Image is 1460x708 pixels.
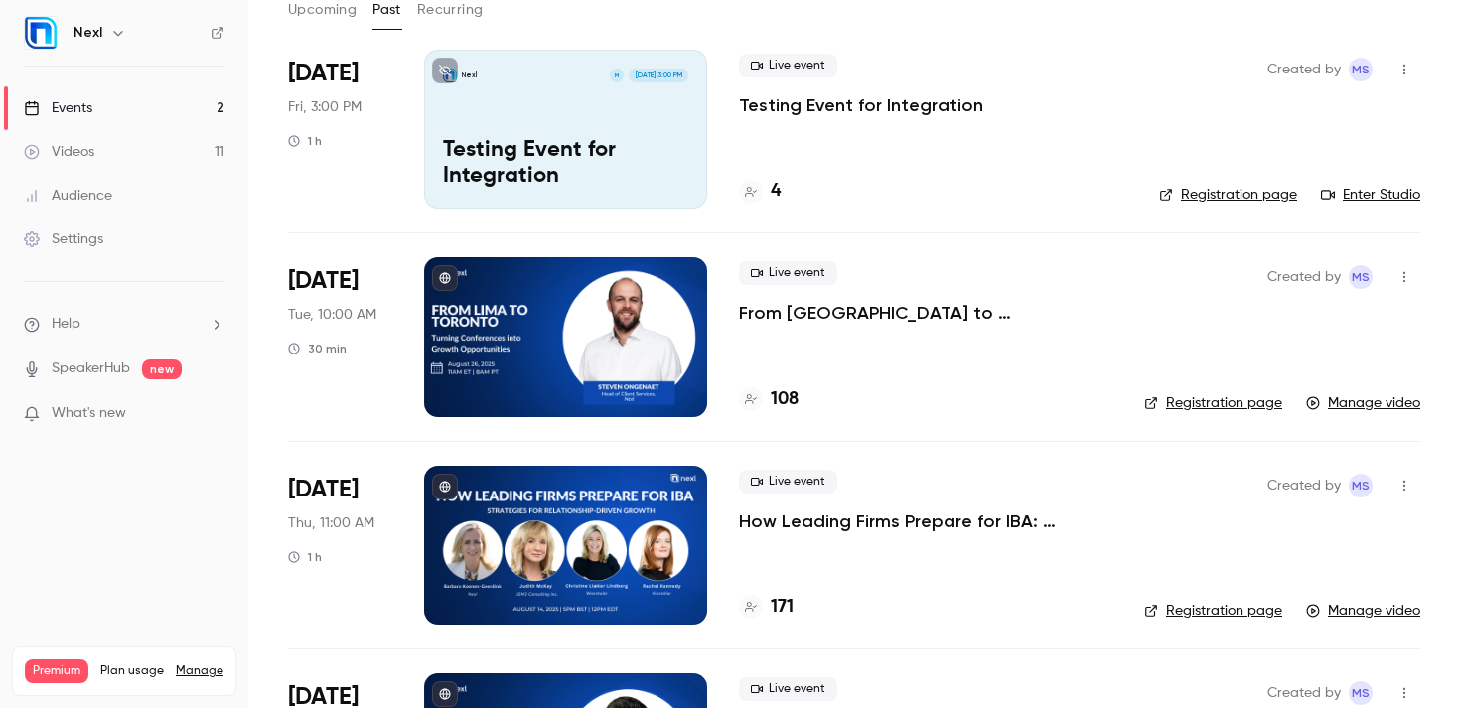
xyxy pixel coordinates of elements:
a: Manage video [1306,393,1420,413]
span: [DATE] 3:00 PM [629,69,687,82]
a: 171 [739,594,794,621]
div: Aug 14 Thu, 11:00 AM (America/Chicago) [288,466,392,625]
a: Testing Event for IntegrationNexlM[DATE] 3:00 PMTesting Event for Integration [424,50,707,209]
span: Tue, 10:00 AM [288,305,376,325]
span: Created by [1267,474,1341,497]
span: MS [1352,474,1370,497]
div: 1 h [288,549,322,565]
a: Enter Studio [1321,185,1420,205]
span: Melissa Strauss [1349,474,1373,497]
h6: Nexl [73,23,102,43]
div: Videos [24,142,94,162]
span: new [142,359,182,379]
a: Registration page [1144,393,1282,413]
span: Live event [739,261,837,285]
span: Melissa Strauss [1349,58,1373,81]
div: Settings [24,229,103,249]
span: Live event [739,54,837,77]
span: Plan usage [100,663,164,679]
p: Testing Event for Integration [443,138,688,190]
span: MS [1352,681,1370,705]
img: Nexl [25,17,57,49]
li: help-dropdown-opener [24,314,224,335]
a: SpeakerHub [52,358,130,379]
span: Premium [25,659,88,683]
span: MS [1352,265,1370,289]
span: What's new [52,403,126,424]
a: 4 [739,178,781,205]
span: Created by [1267,58,1341,81]
span: Help [52,314,80,335]
span: Created by [1267,265,1341,289]
a: Registration page [1144,601,1282,621]
span: [DATE] [288,474,359,505]
a: From [GEOGRAPHIC_DATA] to [GEOGRAPHIC_DATA]: Turning Conferences into Growth Opportunities [739,301,1112,325]
a: 108 [739,386,799,413]
span: [DATE] [288,58,359,89]
h4: 171 [771,594,794,621]
span: [DATE] [288,265,359,297]
div: Events [24,98,92,118]
span: MS [1352,58,1370,81]
span: Thu, 11:00 AM [288,513,374,533]
span: Fri, 3:00 PM [288,97,362,117]
a: Manage [176,663,223,679]
div: Aug 29 Fri, 3:00 PM (America/Chicago) [288,50,392,209]
div: M [609,68,625,83]
a: Testing Event for Integration [739,93,983,117]
h4: 108 [771,386,799,413]
div: Audience [24,186,112,206]
a: How Leading Firms Prepare for IBA: Strategies for Relationship-Driven Growth [739,509,1112,533]
span: Live event [739,470,837,494]
span: Melissa Strauss [1349,681,1373,705]
span: Created by [1267,681,1341,705]
div: Aug 26 Tue, 10:00 AM (America/Chicago) [288,257,392,416]
p: Nexl [462,71,477,80]
span: Melissa Strauss [1349,265,1373,289]
div: 1 h [288,133,322,149]
a: Manage video [1306,601,1420,621]
a: Registration page [1159,185,1297,205]
div: 30 min [288,341,347,356]
h4: 4 [771,178,781,205]
span: Live event [739,677,837,701]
